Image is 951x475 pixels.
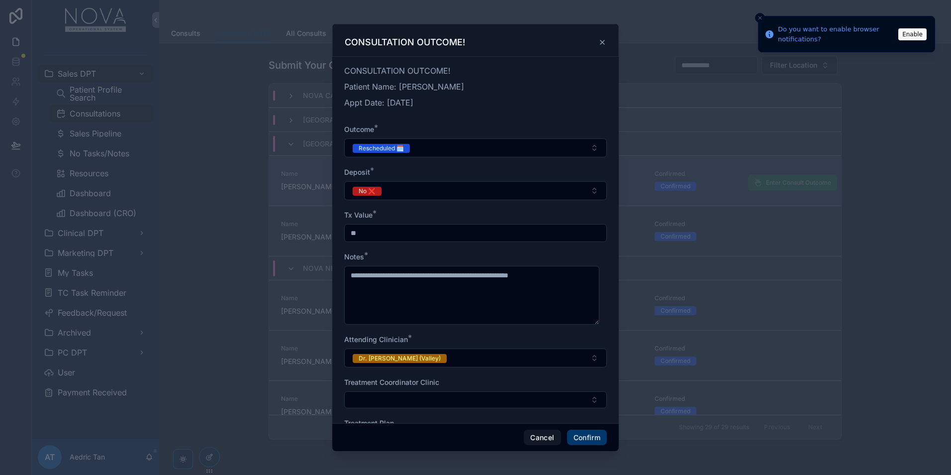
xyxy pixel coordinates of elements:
[344,81,607,93] p: Patient Name: [PERSON_NAME]
[344,391,607,408] button: Select Button
[344,97,607,109] p: Appt Date: [DATE]
[344,252,364,261] span: Notes
[344,211,373,219] span: Tx Value
[344,168,370,176] span: Deposit
[344,378,439,386] span: Treatment Coordinator Clinic
[344,65,607,77] p: CONSULTATION OUTCOME!
[344,125,374,133] span: Outcome
[344,349,607,367] button: Select Button
[344,419,394,427] span: Treatment Plan
[353,353,447,363] button: Unselect DR_GREG_VALLEY
[898,28,927,40] button: Enable
[359,187,376,196] div: No ❌
[755,13,765,23] button: Close toast
[344,181,607,200] button: Select Button
[344,138,607,157] button: Select Button
[359,144,404,153] div: Rescheduled 🗓️
[778,24,895,44] div: Do you want to enable browser notifications?
[359,354,441,363] div: Dr. [PERSON_NAME] (Valley)
[567,430,607,446] button: Confirm
[524,430,561,446] button: Cancel
[345,36,465,48] h3: CONSULTATION OUTCOME!
[344,335,408,344] span: Attending Clinician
